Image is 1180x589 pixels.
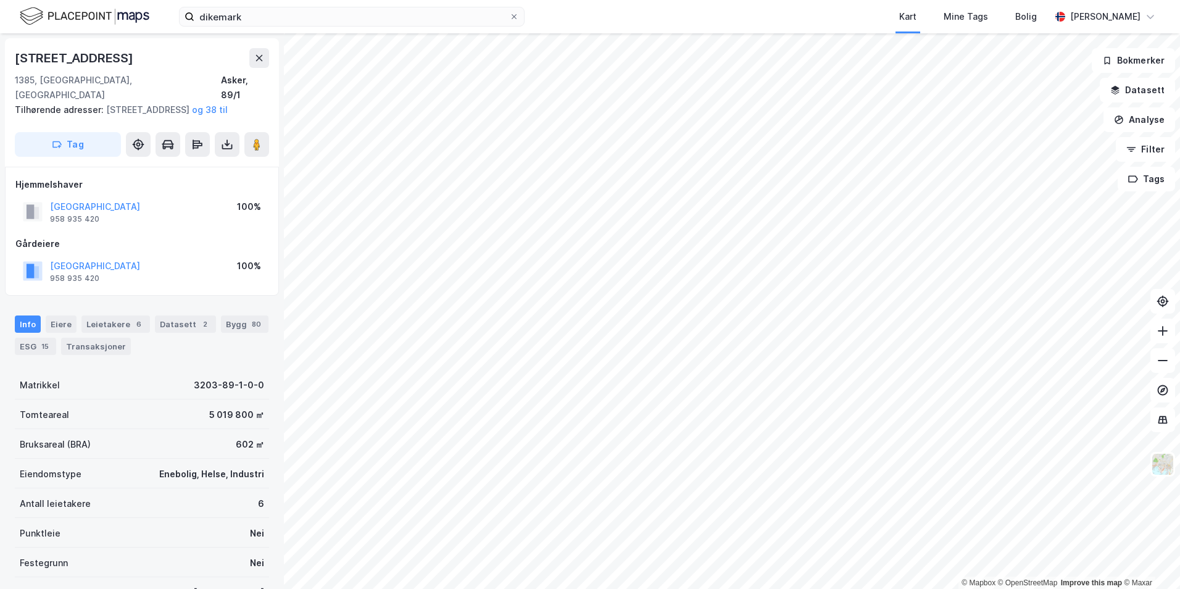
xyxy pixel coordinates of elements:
[1070,9,1141,24] div: [PERSON_NAME]
[50,214,99,224] div: 958 935 420
[998,579,1058,587] a: OpenStreetMap
[46,315,77,333] div: Eiere
[899,9,916,24] div: Kart
[250,556,264,570] div: Nei
[221,73,269,102] div: Asker, 89/1
[15,132,121,157] button: Tag
[15,338,56,355] div: ESG
[194,7,509,26] input: Søk på adresse, matrikkel, gårdeiere, leietakere eller personer
[1103,107,1175,132] button: Analyse
[15,104,106,115] span: Tilhørende adresser:
[1118,167,1175,191] button: Tags
[1118,530,1180,589] iframe: Chat Widget
[39,340,51,353] div: 15
[237,199,261,214] div: 100%
[159,467,264,482] div: Enebolig, Helse, Industri
[20,6,149,27] img: logo.f888ab2527a4732fd821a326f86c7f29.svg
[1151,453,1174,476] img: Z
[15,102,259,117] div: [STREET_ADDRESS]
[194,378,264,393] div: 3203-89-1-0-0
[209,407,264,422] div: 5 019 800 ㎡
[15,177,268,192] div: Hjemmelshaver
[250,526,264,541] div: Nei
[20,378,60,393] div: Matrikkel
[20,437,91,452] div: Bruksareal (BRA)
[1100,78,1175,102] button: Datasett
[81,315,150,333] div: Leietakere
[20,467,81,482] div: Eiendomstype
[258,496,264,511] div: 6
[15,315,41,333] div: Info
[61,338,131,355] div: Transaksjoner
[249,318,264,330] div: 80
[237,259,261,274] div: 100%
[1116,137,1175,162] button: Filter
[133,318,145,330] div: 6
[20,526,60,541] div: Punktleie
[20,407,69,422] div: Tomteareal
[944,9,988,24] div: Mine Tags
[236,437,264,452] div: 602 ㎡
[1015,9,1037,24] div: Bolig
[50,274,99,283] div: 958 935 420
[1061,579,1122,587] a: Improve this map
[15,236,268,251] div: Gårdeiere
[199,318,211,330] div: 2
[20,496,91,511] div: Antall leietakere
[20,556,68,570] div: Festegrunn
[221,315,268,333] div: Bygg
[155,315,216,333] div: Datasett
[962,579,995,587] a: Mapbox
[1092,48,1175,73] button: Bokmerker
[15,48,136,68] div: [STREET_ADDRESS]
[15,73,221,102] div: 1385, [GEOGRAPHIC_DATA], [GEOGRAPHIC_DATA]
